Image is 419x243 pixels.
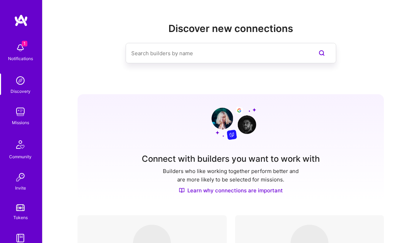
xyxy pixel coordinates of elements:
input: Search builders by name [131,44,302,62]
a: Learn why connections are important [179,187,283,194]
h3: Connect with builders you want to work with [142,154,320,164]
i: icon SearchPurple [318,49,326,57]
div: Discovery [11,88,31,95]
h2: Discover new connections [78,23,384,34]
span: 1 [22,41,27,46]
img: teamwork [13,105,27,119]
div: Tokens [13,214,28,221]
img: discovery [13,73,27,88]
div: Notifications [8,55,33,62]
img: Grow your network [205,101,256,140]
div: Community [9,153,32,160]
img: logo [14,14,28,27]
div: Invite [15,184,26,192]
img: bell [13,41,27,55]
div: Missions [12,119,29,126]
img: Community [12,136,29,153]
img: tokens [16,204,25,211]
p: Builders who like working together perform better and are more likely to be selected for missions. [161,167,300,184]
img: Invite [13,170,27,184]
img: Discover [179,187,185,193]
